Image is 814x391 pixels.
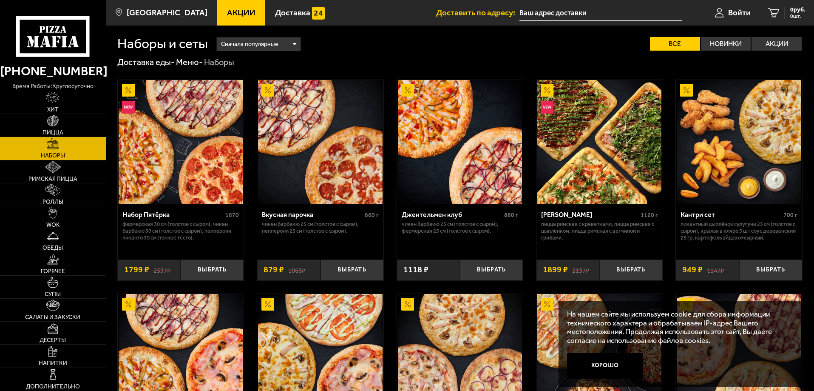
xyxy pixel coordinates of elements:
[401,298,414,311] img: Акционный
[127,9,207,17] span: [GEOGRAPHIC_DATA]
[40,337,66,343] span: Десерты
[436,9,519,17] span: Доставить по адресу:
[122,101,135,114] img: Новинка
[221,36,278,52] span: Сначала популярные
[46,222,60,228] span: WOK
[225,211,239,219] span: 1670
[118,80,244,204] a: АкционныйНовинкаНабор Пятёрка
[257,80,383,204] a: АкционныйВкусная парочка
[701,37,751,51] label: Новинки
[707,265,724,274] s: 1147 ₽
[122,221,239,241] p: Фермерская 30 см (толстое с сыром), Чикен Барбекю 30 см (толстое с сыром), Пепперони Пиканто 30 с...
[41,153,65,159] span: Наборы
[680,84,693,97] img: Акционный
[227,9,255,17] span: Акции
[567,353,644,379] button: Хорошо
[119,80,243,204] img: Набор Пятёрка
[25,314,80,320] span: Салаты и закуски
[752,37,802,51] label: Акции
[117,57,175,67] a: Доставка еды-
[312,7,325,20] img: 15daf4d41897b9f0e9f617042186c801.svg
[176,57,203,67] a: Меню-
[122,211,224,219] div: Набор Пятёрка
[43,199,63,205] span: Роллы
[519,5,682,21] input: Ваш адрес доставки
[41,268,65,274] span: Горячее
[541,298,553,311] img: Акционный
[681,211,781,219] div: Кантри сет
[262,211,363,219] div: Вкусная парочка
[275,9,310,17] span: Доставка
[783,211,797,219] span: 700 г
[541,211,638,219] div: [PERSON_NAME]
[680,298,693,311] img: Акционный
[536,80,663,204] a: АкционныйНовинкаМама Миа
[650,37,700,51] label: Все
[43,130,63,136] span: Пицца
[398,80,522,204] img: Джентельмен клуб
[567,310,789,345] p: На нашем сайте мы используем cookie для сбора информации технического характера и обрабатываем IP...
[45,291,61,297] span: Супы
[39,360,67,366] span: Напитки
[258,80,382,204] img: Вкусная парочка
[122,84,135,97] img: Акционный
[397,80,523,204] a: АкционныйДжентельмен клуб
[402,211,502,219] div: Джентельмен клуб
[641,211,658,219] span: 1120 г
[26,384,80,390] span: Дополнительно
[264,265,284,274] span: 879 ₽
[682,265,703,274] span: 949 ₽
[504,211,518,219] span: 880 г
[541,84,553,97] img: Акционный
[124,265,149,274] span: 1799 ₽
[541,101,553,114] img: Новинка
[790,7,805,13] span: 0 руб.
[117,37,208,51] h1: Наборы и сеты
[181,260,244,280] button: Выбрать
[403,265,428,274] span: 1118 ₽
[543,265,568,274] span: 1899 ₽
[541,221,658,241] p: Пицца Римская с креветками, Пицца Римская с цыплёнком, Пицца Римская с ветчиной и грибами.
[537,80,661,204] img: Мама Миа
[681,221,797,241] p: Пикантный цыплёнок сулугуни 25 см (толстое с сыром), крылья в кляре 5 шт соус деревенский 25 гр, ...
[739,260,802,280] button: Выбрать
[599,260,662,280] button: Выбрать
[790,14,805,19] span: 0 шт.
[204,57,234,68] div: Наборы
[460,260,523,280] button: Выбрать
[288,265,305,274] s: 1068 ₽
[43,245,63,251] span: Обеды
[28,176,77,182] span: Римская пицца
[261,84,274,97] img: Акционный
[153,265,170,274] s: 2537 ₽
[320,260,383,280] button: Выбрать
[365,211,379,219] span: 860 г
[572,265,589,274] s: 2137 ₽
[402,221,519,234] p: Чикен Барбекю 25 см (толстое с сыром), Фермерская 25 см (толстое с сыром).
[728,9,751,17] span: Войти
[261,298,274,311] img: Акционный
[262,221,379,234] p: Чикен Барбекю 25 см (толстое с сыром), Пепперони 25 см (толстое с сыром).
[676,80,802,204] a: АкционныйКантри сет
[401,84,414,97] img: Акционный
[677,80,801,204] img: Кантри сет
[122,298,135,311] img: Акционный
[47,107,59,113] span: Хит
